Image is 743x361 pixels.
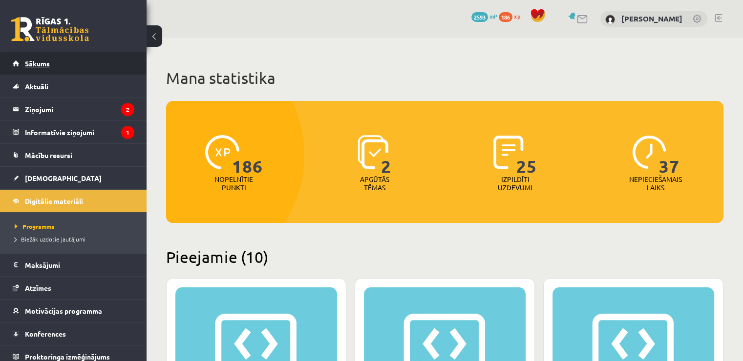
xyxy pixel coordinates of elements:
[15,222,137,231] a: Programma
[25,283,51,292] span: Atzīmes
[516,135,537,175] span: 25
[25,59,50,68] span: Sākums
[358,135,388,169] img: icon-learned-topics-4a711ccc23c960034f471b6e78daf4a3bad4a20eaf4de84257b87e66633f6470.svg
[499,12,512,22] span: 186
[25,82,48,91] span: Aktuāli
[632,135,666,169] img: icon-clock-7be60019b62300814b6bd22b8e044499b485619524d84068768e800edab66f18.svg
[13,277,134,299] a: Atzīmes
[13,167,134,189] a: [DEMOGRAPHIC_DATA]
[13,254,134,276] a: Maksājumi
[25,98,134,120] legend: Ziņojumi
[25,121,134,143] legend: Informatīvie ziņojumi
[25,151,72,160] span: Mācību resursi
[214,175,253,192] p: Nopelnītie punkti
[13,322,134,345] a: Konferences
[25,254,134,276] legend: Maksājumi
[659,135,679,175] span: 37
[381,135,391,175] span: 2
[13,190,134,212] a: Digitālie materiāli
[621,14,682,23] a: [PERSON_NAME]
[356,175,394,192] p: Apgūtās tēmas
[13,52,134,75] a: Sākums
[25,329,66,338] span: Konferences
[629,175,682,192] p: Nepieciešamais laiks
[232,135,263,175] span: 186
[471,12,488,22] span: 2593
[121,126,134,139] i: 1
[496,175,534,192] p: Izpildīti uzdevumi
[166,247,723,266] h2: Pieejamie (10)
[15,235,85,243] span: Biežāk uzdotie jautājumi
[605,15,615,24] img: Jekaterina Larkina
[499,12,525,20] a: 186 xp
[13,121,134,143] a: Informatīvie ziņojumi1
[514,12,520,20] span: xp
[121,103,134,116] i: 2
[471,12,497,20] a: 2593 mP
[13,75,134,98] a: Aktuāli
[13,98,134,120] a: Ziņojumi2
[15,222,55,230] span: Programma
[493,135,524,169] img: icon-completed-tasks-ad58ae20a441b2904462921112bc710f1caf180af7a3daa7317a5a94f2d26646.svg
[25,306,102,315] span: Motivācijas programma
[11,17,89,41] a: Rīgas 1. Tālmācības vidusskola
[166,68,723,88] h1: Mana statistika
[25,197,83,205] span: Digitālie materiāli
[489,12,497,20] span: mP
[15,235,137,243] a: Biežāk uzdotie jautājumi
[25,352,110,361] span: Proktoringa izmēģinājums
[205,135,239,169] img: icon-xp-0682a9bc20223a9ccc6f5883a126b849a74cddfe5390d2b41b4391c66f2066e7.svg
[13,300,134,322] a: Motivācijas programma
[13,144,134,166] a: Mācību resursi
[25,174,102,182] span: [DEMOGRAPHIC_DATA]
